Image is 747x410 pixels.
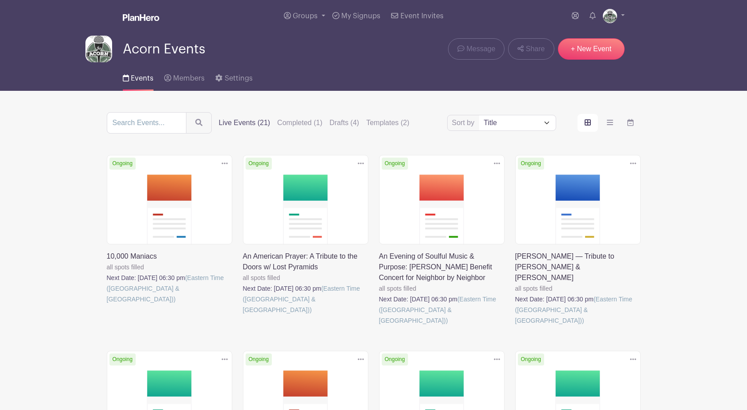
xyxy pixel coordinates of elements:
[225,75,253,82] span: Settings
[277,118,322,128] label: Completed (1)
[400,12,444,20] span: Event Invites
[85,36,112,62] img: Acorn%20Logo%20SMALL.jpg
[219,118,271,128] label: Live Events (21)
[577,114,641,132] div: order and view
[219,118,410,128] div: filters
[107,112,186,134] input: Search Events...
[329,118,359,128] label: Drafts (4)
[558,38,625,60] a: + New Event
[341,12,380,20] span: My Signups
[131,75,153,82] span: Events
[123,14,159,21] img: logo_white-6c42ec7e38ccf1d336a20a19083b03d10ae64f83f12c07503d8b9e83406b4c7d.svg
[526,44,545,54] span: Share
[452,118,477,128] label: Sort by
[508,38,554,60] a: Share
[603,9,617,23] img: Acorn%20Logo%20SMALL.jpg
[448,38,505,60] a: Message
[123,62,153,91] a: Events
[366,118,409,128] label: Templates (2)
[215,62,252,91] a: Settings
[123,42,205,57] span: Acorn Events
[173,75,205,82] span: Members
[466,44,495,54] span: Message
[164,62,205,91] a: Members
[293,12,318,20] span: Groups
